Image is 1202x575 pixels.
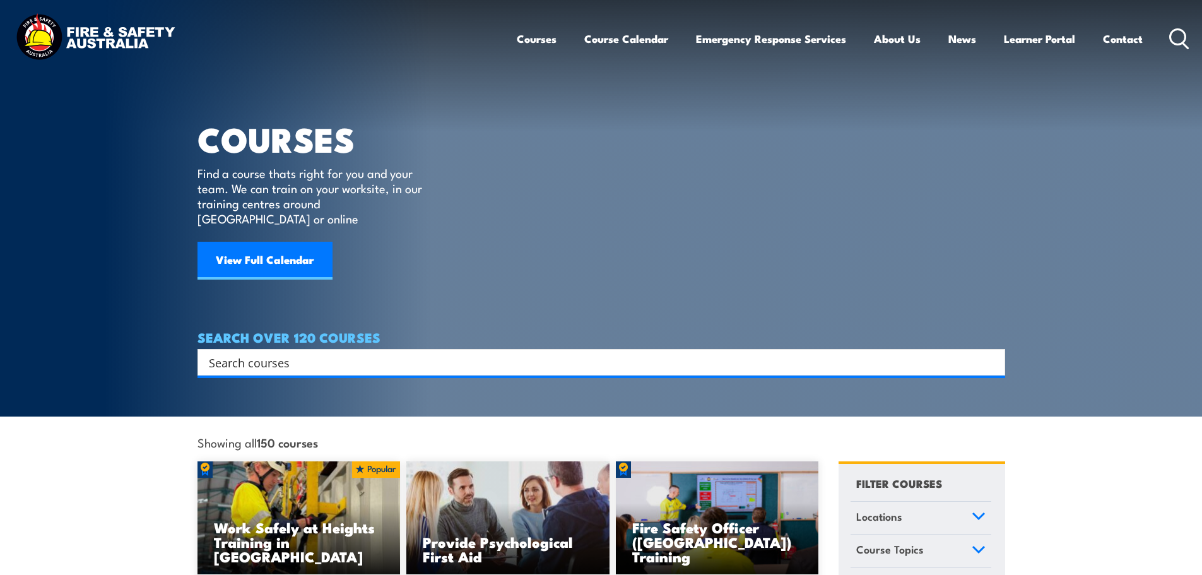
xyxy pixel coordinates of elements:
a: Locations [851,502,991,535]
p: Find a course thats right for you and your team. We can train on your worksite, in our training c... [197,165,428,226]
span: Showing all [197,436,318,449]
a: News [948,22,976,56]
h3: Provide Psychological First Aid [423,535,593,564]
span: Course Topics [856,541,924,558]
a: Learner Portal [1004,22,1075,56]
a: View Full Calendar [197,242,333,280]
a: Provide Psychological First Aid [406,461,610,575]
button: Search magnifier button [983,353,1001,371]
a: Course Calendar [584,22,668,56]
img: Fire Safety Advisor [616,461,819,575]
a: Course Topics [851,535,991,567]
img: Work Safely at Heights Training (1) [197,461,401,575]
h3: Fire Safety Officer ([GEOGRAPHIC_DATA]) Training [632,520,803,564]
a: Work Safely at Heights Training in [GEOGRAPHIC_DATA] [197,461,401,575]
input: Search input [209,353,977,372]
h4: SEARCH OVER 120 COURSES [197,330,1005,344]
h1: COURSES [197,124,440,153]
h3: Work Safely at Heights Training in [GEOGRAPHIC_DATA] [214,520,384,564]
a: Emergency Response Services [696,22,846,56]
a: Fire Safety Officer ([GEOGRAPHIC_DATA]) Training [616,461,819,575]
a: Contact [1103,22,1143,56]
img: Mental Health First Aid Training Course from Fire & Safety Australia [406,461,610,575]
span: Locations [856,508,902,525]
a: About Us [874,22,921,56]
h4: FILTER COURSES [856,475,942,492]
strong: 150 courses [257,434,318,451]
a: Courses [517,22,557,56]
form: Search form [211,353,980,371]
